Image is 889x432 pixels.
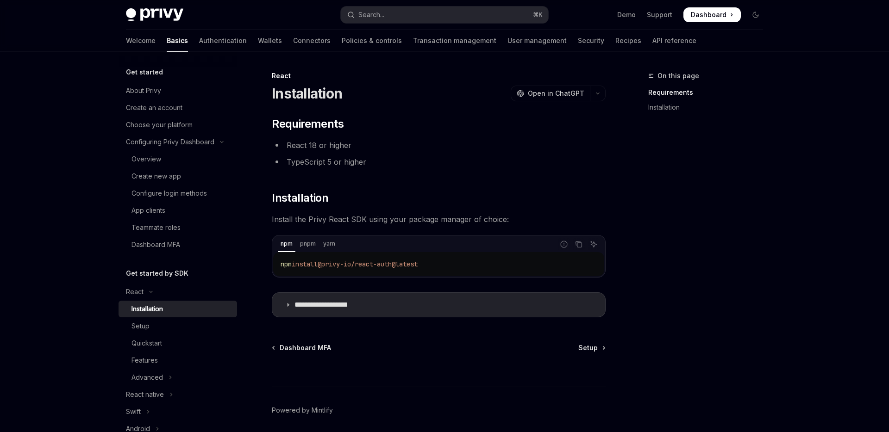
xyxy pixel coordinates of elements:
[167,30,188,52] a: Basics
[126,389,164,400] div: React native
[131,355,158,366] div: Features
[272,139,606,152] li: React 18 or higher
[131,154,161,165] div: Overview
[358,9,384,20] div: Search...
[273,343,331,352] a: Dashboard MFA
[119,352,237,369] a: Features
[615,30,641,52] a: Recipes
[126,119,193,130] div: Choose your platform
[258,30,282,52] a: Wallets
[119,151,237,167] a: Overview
[119,202,237,219] a: App clients
[119,369,237,386] button: Toggle Advanced section
[131,338,162,349] div: Quickstart
[648,100,770,115] a: Installation
[272,155,606,168] li: TypeScript 5 or higher
[528,89,584,98] span: Open in ChatGPT
[131,372,163,383] div: Advanced
[119,134,237,150] button: Toggle Configuring Privy Dashboard section
[126,268,188,279] h5: Get started by SDK
[588,238,600,250] button: Ask AI
[131,303,163,315] div: Installation
[119,117,237,133] a: Choose your platform
[293,30,331,52] a: Connectors
[578,343,598,352] span: Setup
[272,191,328,205] span: Installation
[131,205,165,216] div: App clients
[617,10,636,19] a: Demo
[119,82,237,99] a: About Privy
[533,11,543,19] span: ⌘ K
[119,168,237,185] a: Create new app
[648,85,770,100] a: Requirements
[126,67,163,78] h5: Get started
[119,335,237,352] a: Quickstart
[131,239,180,250] div: Dashboard MFA
[119,219,237,236] a: Teammate roles
[119,236,237,253] a: Dashboard MFA
[119,318,237,334] a: Setup
[657,70,699,81] span: On this page
[119,301,237,317] a: Installation
[126,406,141,417] div: Swift
[573,238,585,250] button: Copy the contents from the code block
[341,6,548,23] button: Open search
[126,85,161,96] div: About Privy
[278,238,295,249] div: npm
[126,136,214,148] div: Configuring Privy Dashboard
[281,260,292,268] span: npm
[131,321,150,332] div: Setup
[413,30,496,52] a: Transaction management
[119,99,237,116] a: Create an account
[297,238,319,249] div: pnpm
[318,260,418,268] span: @privy-io/react-auth@latest
[131,188,207,199] div: Configure login methods
[131,171,181,182] div: Create new app
[683,7,741,22] a: Dashboard
[507,30,567,52] a: User management
[272,406,333,415] a: Powered by Mintlify
[578,343,605,352] a: Setup
[647,10,672,19] a: Support
[199,30,247,52] a: Authentication
[272,213,606,226] span: Install the Privy React SDK using your package manager of choice:
[511,86,590,101] button: Open in ChatGPT
[119,284,237,300] button: Toggle React section
[272,85,342,102] h1: Installation
[272,117,344,131] span: Requirements
[126,8,183,21] img: dark logo
[280,343,331,352] span: Dashboard MFA
[126,286,144,297] div: React
[131,222,181,233] div: Teammate roles
[126,30,156,52] a: Welcome
[126,102,182,113] div: Create an account
[691,10,726,19] span: Dashboard
[320,238,338,249] div: yarn
[292,260,318,268] span: install
[578,30,604,52] a: Security
[558,238,570,250] button: Report incorrect code
[119,185,237,202] a: Configure login methods
[748,7,763,22] button: Toggle dark mode
[272,71,606,80] div: React
[119,386,237,403] button: Toggle React native section
[342,30,402,52] a: Policies & controls
[119,403,237,420] button: Toggle Swift section
[652,30,696,52] a: API reference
